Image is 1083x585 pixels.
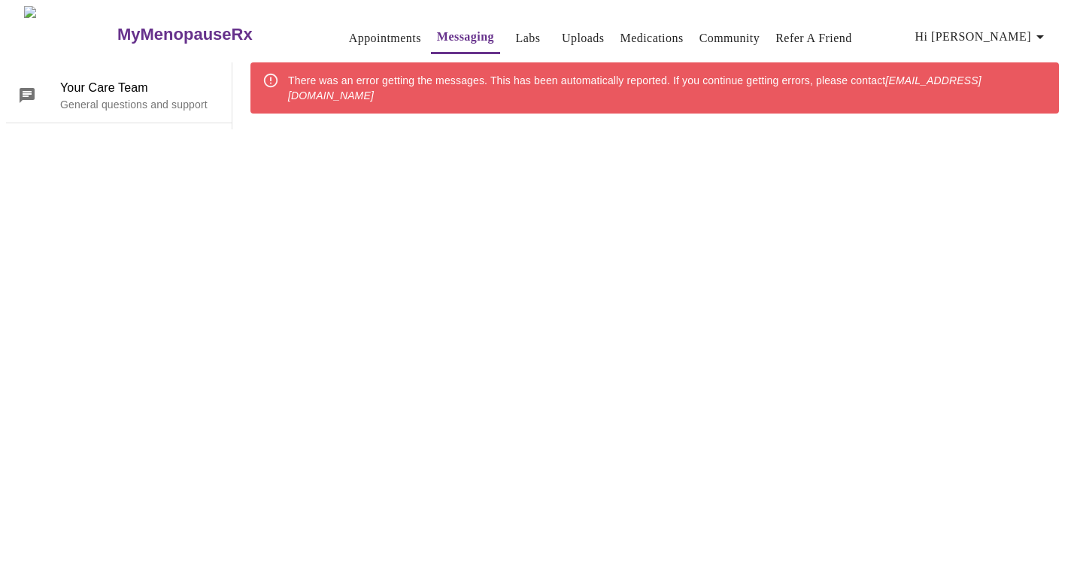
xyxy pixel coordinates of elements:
[6,68,232,123] div: Your Care TeamGeneral questions and support
[775,28,852,49] a: Refer a Friend
[699,28,760,49] a: Community
[437,26,494,47] a: Messaging
[60,97,220,112] p: General questions and support
[431,22,500,54] button: Messaging
[115,8,312,61] a: MyMenopauseRx
[60,79,220,97] span: Your Care Team
[288,74,981,102] em: [EMAIL_ADDRESS][DOMAIN_NAME]
[504,23,552,53] button: Labs
[516,28,541,49] a: Labs
[909,22,1055,52] button: Hi [PERSON_NAME]
[117,25,253,44] h3: MyMenopauseRx
[769,23,858,53] button: Refer a Friend
[24,6,115,62] img: MyMenopauseRx Logo
[614,23,690,53] button: Medications
[915,26,1049,47] span: Hi [PERSON_NAME]
[620,28,684,49] a: Medications
[693,23,766,53] button: Community
[349,28,421,49] a: Appointments
[562,28,605,49] a: Uploads
[343,23,427,53] button: Appointments
[288,67,1047,109] div: There was an error getting the messages. This has been automatically reported. If you continue ge...
[556,23,611,53] button: Uploads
